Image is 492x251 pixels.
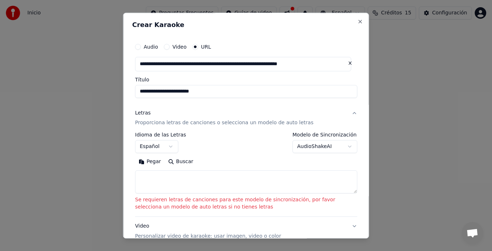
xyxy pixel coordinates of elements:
button: LetrasProporciona letras de canciones o selecciona un modelo de auto letras [135,104,357,133]
p: Se requieren letras de canciones para este modelo de sincronización, por favor selecciona un mode... [135,197,357,211]
label: Audio [144,44,158,49]
p: Personalizar video de karaoke: usar imagen, video o color [135,233,281,240]
label: Modelo de Sincronización [292,133,357,138]
h2: Crear Karaoke [132,22,360,28]
div: Letras [135,109,151,117]
div: LetrasProporciona letras de canciones o selecciona un modelo de auto letras [135,133,357,217]
button: Pegar [135,156,165,168]
label: Título [135,77,357,82]
button: VideoPersonalizar video de karaoke: usar imagen, video o color [135,217,357,246]
button: Buscar [164,156,197,168]
label: Video [172,44,186,49]
label: Idioma de las Letras [135,133,186,138]
div: Video [135,223,281,240]
label: URL [201,44,211,49]
p: Proporciona letras de canciones o selecciona un modelo de auto letras [135,120,313,127]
